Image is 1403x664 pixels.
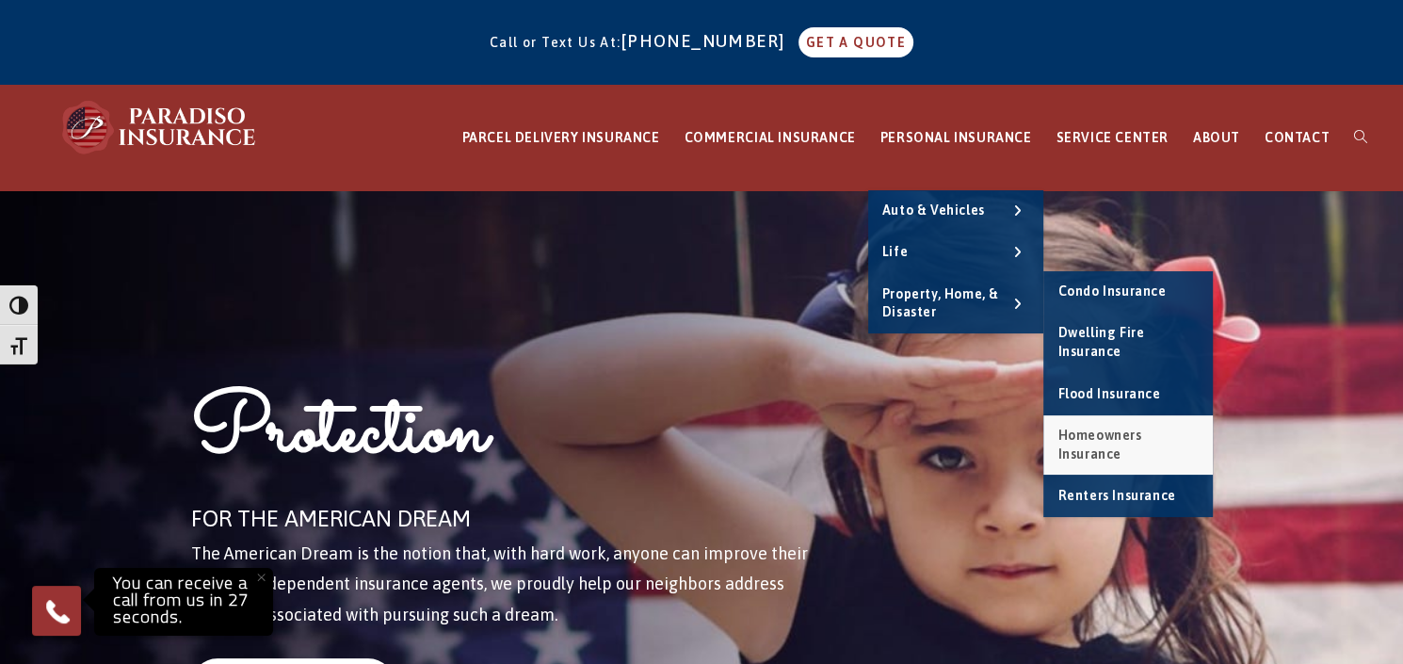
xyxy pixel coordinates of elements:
span: Life [882,244,908,259]
a: ABOUT [1181,86,1252,190]
a: CONTACT [1252,86,1342,190]
span: Condo Insurance [1057,283,1166,299]
p: You can receive a call from us in 27 seconds. [99,573,268,631]
span: Auto & Vehicles [882,202,985,218]
span: Flood Insurance [1057,386,1160,401]
span: CONTACT [1265,130,1330,145]
a: Dwelling Fire Insurance [1043,313,1213,372]
span: COMMERCIAL INSURANCE [685,130,856,145]
a: COMMERCIAL INSURANCE [672,86,868,190]
a: Condo Insurance [1043,271,1213,313]
span: Dwelling Fire Insurance [1057,325,1144,359]
span: PARCEL DELIVERY INSURANCE [462,130,660,145]
a: Flood Insurance [1043,374,1213,415]
span: The American Dream is the notion that, with hard work, anyone can improve their lives. As indepen... [191,543,808,624]
img: Phone icon [42,596,73,626]
a: Homeowners Insurance [1043,415,1213,475]
button: Close [240,557,282,598]
a: Auto & Vehicles [868,190,1044,232]
span: PERSONAL INSURANCE [880,130,1032,145]
a: Property, Home, & Disaster [868,274,1044,333]
a: GET A QUOTE [798,27,913,57]
span: SERVICE CENTER [1056,130,1168,145]
a: SERVICE CENTER [1043,86,1180,190]
a: Renters Insurance [1043,476,1213,517]
img: Paradiso Insurance [56,99,264,155]
span: ABOUT [1193,130,1240,145]
span: FOR THE AMERICAN DREAM [191,506,471,531]
span: Homeowners Insurance [1057,428,1141,462]
span: Renters Insurance [1057,488,1175,503]
a: PARCEL DELIVERY INSURANCE [450,86,672,190]
a: [PHONE_NUMBER] [621,31,795,51]
a: PERSONAL INSURANCE [868,86,1044,190]
a: Life [868,232,1044,273]
span: Property, Home, & Disaster [882,286,999,320]
span: Call or Text Us At: [490,35,621,50]
h1: Protection [191,379,812,498]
